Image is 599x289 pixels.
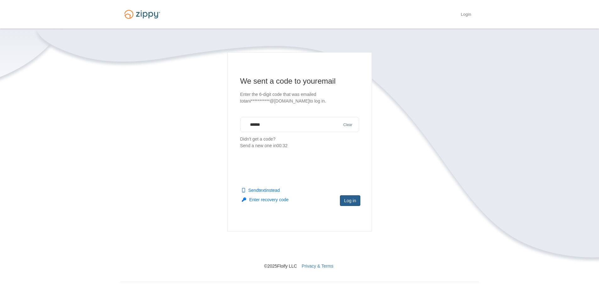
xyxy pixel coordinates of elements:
[120,231,479,269] nav: © 2025 Floify LLC
[120,7,164,22] img: Logo
[461,12,471,18] a: Login
[240,142,359,149] div: Send a new one in 00:32
[242,197,289,203] button: Enter recovery code
[240,76,359,86] h1: We sent a code to your email
[242,187,280,193] button: Sendtextinstead
[340,195,360,206] button: Log in
[302,264,333,269] a: Privacy & Terms
[240,91,359,104] p: Enter the 6-digit code that was emailed to tani***********@[DOMAIN_NAME] to log in.
[341,122,354,128] button: Clear
[240,136,359,149] p: Didn't get a code?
